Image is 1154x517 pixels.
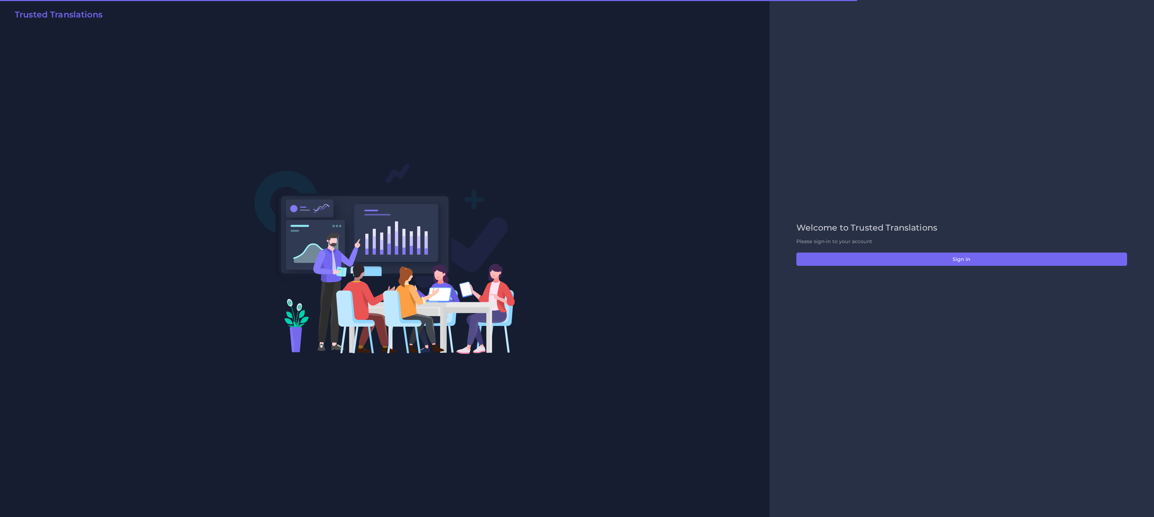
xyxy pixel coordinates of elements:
[254,163,515,354] img: Login V2
[796,253,1127,266] button: Sign in
[796,238,1127,245] p: Please sign-in to your account
[796,223,1127,233] h2: Welcome to Trusted Translations
[10,10,102,22] a: Trusted Translations
[15,10,102,20] h2: Trusted Translations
